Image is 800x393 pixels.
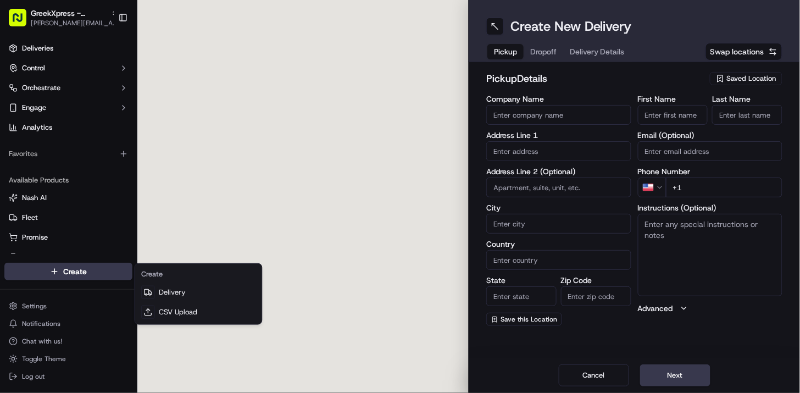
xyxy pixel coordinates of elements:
[22,319,60,328] span: Notifications
[11,160,29,178] img: Liam S.
[638,168,783,175] label: Phone Number
[561,286,631,306] input: Enter zip code
[31,19,119,27] span: [PERSON_NAME][EMAIL_ADDRESS][DOMAIN_NAME]
[34,170,89,179] span: [PERSON_NAME]
[91,170,95,179] span: •
[11,44,200,62] p: Welcome 👋
[88,241,181,261] a: 💻API Documentation
[638,95,708,103] label: First Name
[530,46,557,57] span: Dropoff
[23,105,43,125] img: 5e9a9d7314ff4150bce227a61376b483.jpg
[638,131,783,139] label: Email (Optional)
[109,273,133,281] span: Pylon
[137,266,259,283] div: Create
[22,355,66,363] span: Toggle Theme
[137,302,259,322] a: CSV Upload
[638,141,783,161] input: Enter email address
[22,252,75,262] span: Product Catalog
[486,105,631,125] input: Enter company name
[22,246,84,257] span: Knowledge Base
[486,141,631,161] input: Enter address
[22,337,62,346] span: Chat with us!
[22,233,48,242] span: Promise
[11,190,29,207] img: Dianne Alexi Soriano
[501,315,557,324] span: Save this Location
[486,131,631,139] label: Address Line 1
[97,170,120,179] span: [DATE]
[29,71,198,82] input: Got a question? Start typing here...
[486,178,631,197] input: Apartment, suite, unit, etc.
[104,246,176,257] span: API Documentation
[638,204,783,212] label: Instructions (Optional)
[510,18,632,35] h1: Create New Delivery
[727,74,776,84] span: Saved Location
[11,247,20,256] div: 📗
[49,116,151,125] div: We're available if you need us!
[710,46,764,57] span: Swap locations
[494,46,517,57] span: Pickup
[486,286,557,306] input: Enter state
[4,171,132,189] div: Available Products
[22,213,38,223] span: Fleet
[148,200,152,209] span: •
[486,250,631,270] input: Enter country
[705,43,782,60] button: Swap locations
[22,193,47,203] span: Nash AI
[559,364,629,386] button: Cancel
[486,71,703,86] h2: pickup Details
[486,313,562,326] button: Save this Location
[638,303,783,314] button: Advanced
[49,105,180,116] div: Start new chat
[638,105,708,125] input: Enter first name
[31,8,107,19] span: GreekXpress - [GEOGRAPHIC_DATA]
[187,108,200,121] button: Start new chat
[93,247,102,256] div: 💻
[77,272,133,281] a: Powered byPylon
[22,302,47,311] span: Settings
[154,200,176,209] span: [DATE]
[34,200,146,209] span: [PERSON_NAME] [PERSON_NAME]
[486,95,631,103] label: Company Name
[22,372,45,381] span: Log out
[486,168,631,175] label: Address Line 2 (Optional)
[486,276,557,284] label: State
[22,103,46,113] span: Engage
[712,105,782,125] input: Enter last name
[137,283,259,302] a: Delivery
[710,71,782,86] button: Saved Location
[22,83,60,93] span: Orchestrate
[11,11,33,33] img: Nash
[22,123,52,132] span: Analytics
[11,143,74,152] div: Past conversations
[638,303,673,314] label: Advanced
[7,241,88,261] a: 📗Knowledge Base
[712,95,782,103] label: Last Name
[4,145,132,163] div: Favorites
[561,276,631,284] label: Zip Code
[170,141,200,154] button: See all
[570,46,625,57] span: Delivery Details
[640,364,710,386] button: Next
[22,43,53,53] span: Deliveries
[666,178,783,197] input: Enter phone number
[486,204,631,212] label: City
[22,171,31,180] img: 1736555255976-a54dd68f-1ca7-489b-9aae-adbdc363a1c4
[63,266,87,277] span: Create
[486,214,631,234] input: Enter city
[11,105,31,125] img: 1736555255976-a54dd68f-1ca7-489b-9aae-adbdc363a1c4
[22,63,45,73] span: Control
[486,240,631,248] label: Country
[22,201,31,209] img: 1736555255976-a54dd68f-1ca7-489b-9aae-adbdc363a1c4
